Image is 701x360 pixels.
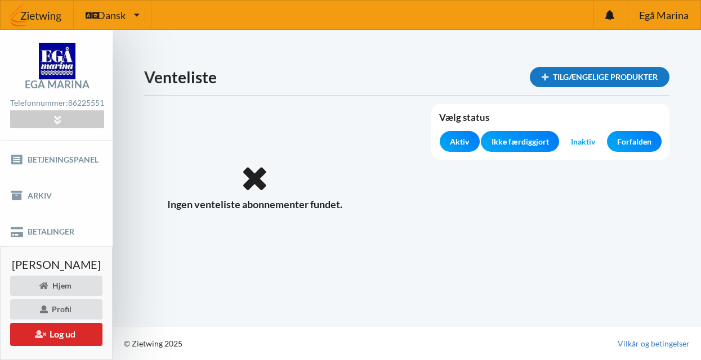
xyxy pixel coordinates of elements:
[144,67,669,87] h1: Venteliste
[144,164,365,211] div: Ingen venteliste abonnementer fundet.
[639,10,689,20] span: Egå Marina
[617,136,651,147] span: Forfalden
[618,338,690,349] a: Vilkår og betingelser
[25,79,90,89] div: Egå Marina
[530,67,669,87] div: Tilgængelige produkter
[39,43,75,79] img: logo
[97,10,126,20] span: Dansk
[10,276,102,296] div: Hjem
[492,136,549,147] span: Ikke færdiggjort
[571,136,595,147] span: Inaktiv
[10,96,104,111] div: Telefonnummer:
[10,323,102,346] button: Log ud
[439,112,662,131] div: Vælg status
[450,136,469,147] span: Aktiv
[12,259,101,270] span: [PERSON_NAME]
[10,299,102,319] div: Profil
[68,98,104,107] strong: 86225551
